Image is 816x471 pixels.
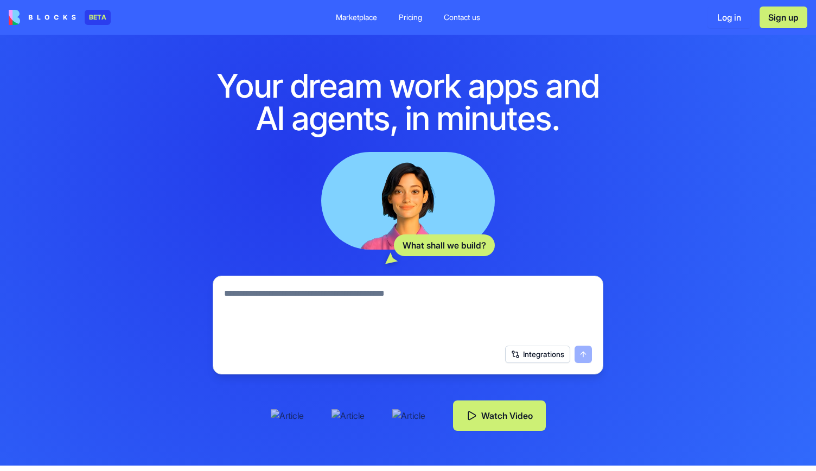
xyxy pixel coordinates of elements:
[271,409,314,422] img: Article
[505,346,570,363] button: Integrations
[444,12,480,23] div: Contact us
[392,409,436,422] img: Article
[200,69,616,135] h1: Your dream work apps and AI agents, in minutes.
[331,409,375,422] img: Article
[399,12,422,23] div: Pricing
[390,8,431,27] a: Pricing
[760,7,807,28] button: Sign up
[9,10,76,25] img: logo
[9,10,111,25] a: BETA
[707,7,751,28] button: Log in
[336,12,377,23] div: Marketplace
[327,8,386,27] a: Marketplace
[85,10,111,25] div: BETA
[394,234,495,256] div: What shall we build?
[435,8,489,27] a: Contact us
[453,400,546,431] button: Watch Video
